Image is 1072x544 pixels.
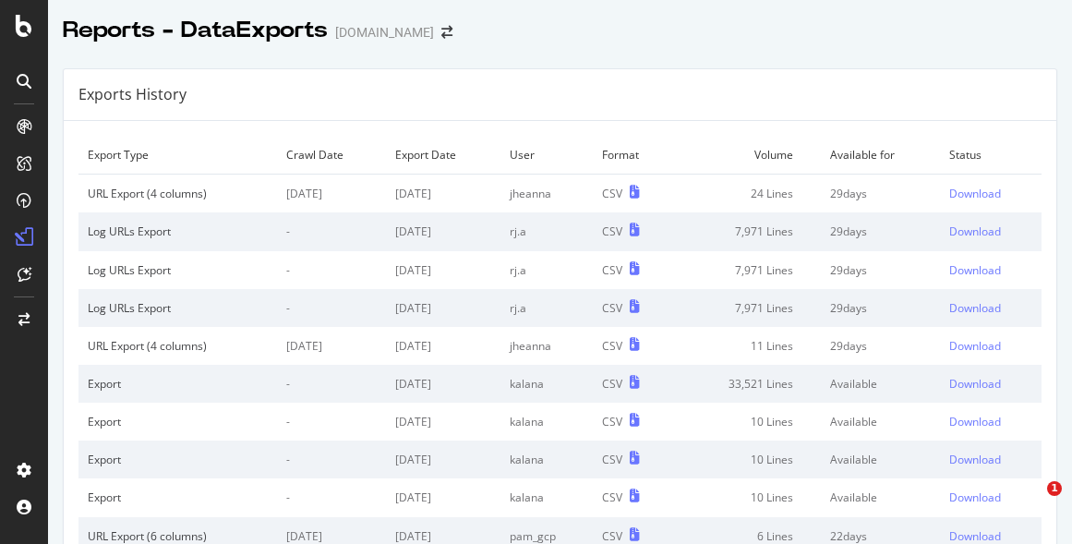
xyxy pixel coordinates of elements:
a: Download [949,490,1032,505]
div: Download [949,376,1001,392]
div: Available [830,414,932,429]
a: Download [949,376,1032,392]
div: Download [949,490,1001,505]
td: Format [593,136,674,175]
td: kalana [500,403,594,441]
td: [DATE] [386,175,500,213]
div: Log URLs Export [88,224,268,239]
div: Available [830,490,932,505]
td: 10 Lines [674,478,820,516]
div: CSV [602,262,622,278]
div: arrow-right-arrow-left [441,26,452,39]
td: 11 Lines [674,327,820,365]
div: URL Export (4 columns) [88,338,268,354]
div: Export [88,452,268,467]
td: - [277,251,386,289]
td: [DATE] [277,327,386,365]
div: URL Export (4 columns) [88,186,268,201]
td: Export Type [78,136,277,175]
div: CSV [602,376,622,392]
td: - [277,365,386,403]
td: 7,971 Lines [674,289,820,327]
iframe: Intercom live chat [1009,481,1054,526]
td: rj.a [500,289,594,327]
div: CSV [602,490,622,505]
a: Download [949,452,1032,467]
td: [DATE] [386,403,500,441]
td: 29 days [821,175,941,213]
td: 7,971 Lines [674,212,820,250]
div: Available [830,376,932,392]
td: [DATE] [386,251,500,289]
td: 29 days [821,212,941,250]
td: Status [940,136,1042,175]
a: Download [949,300,1032,316]
td: User [500,136,594,175]
div: CSV [602,528,622,544]
div: URL Export (6 columns) [88,528,268,544]
td: [DATE] [386,365,500,403]
td: jheanna [500,327,594,365]
a: Download [949,414,1032,429]
td: kalana [500,365,594,403]
td: - [277,289,386,327]
div: Exports History [78,84,187,105]
td: [DATE] [277,175,386,213]
td: - [277,478,386,516]
div: [DOMAIN_NAME] [335,23,434,42]
td: [DATE] [386,212,500,250]
td: 24 Lines [674,175,820,213]
div: CSV [602,414,622,429]
td: Export Date [386,136,500,175]
td: - [277,212,386,250]
div: CSV [602,300,622,316]
td: 10 Lines [674,403,820,441]
div: Download [949,452,1001,467]
div: Reports - DataExports [63,15,328,46]
a: Download [949,186,1032,201]
td: jheanna [500,175,594,213]
div: Download [949,528,1001,544]
div: Log URLs Export [88,300,268,316]
div: Export [88,414,268,429]
td: [DATE] [386,478,500,516]
a: Download [949,262,1032,278]
td: - [277,403,386,441]
div: Log URLs Export [88,262,268,278]
td: rj.a [500,212,594,250]
div: Download [949,414,1001,429]
div: Download [949,338,1001,354]
td: 7,971 Lines [674,251,820,289]
div: CSV [602,224,622,239]
div: Available [830,452,932,467]
td: [DATE] [386,441,500,478]
div: Download [949,186,1001,201]
td: 10 Lines [674,441,820,478]
div: Download [949,224,1001,239]
td: 29 days [821,327,941,365]
td: kalana [500,478,594,516]
div: CSV [602,338,622,354]
td: 29 days [821,251,941,289]
a: Download [949,528,1032,544]
td: 33,521 Lines [674,365,820,403]
div: Download [949,300,1001,316]
div: CSV [602,452,622,467]
div: CSV [602,186,622,201]
a: Download [949,338,1032,354]
td: 29 days [821,289,941,327]
td: Crawl Date [277,136,386,175]
div: Download [949,262,1001,278]
td: kalana [500,441,594,478]
span: 1 [1047,481,1062,496]
div: Export [88,376,268,392]
td: [DATE] [386,327,500,365]
td: rj.a [500,251,594,289]
td: - [277,441,386,478]
a: Download [949,224,1032,239]
td: Volume [674,136,820,175]
td: [DATE] [386,289,500,327]
td: Available for [821,136,941,175]
div: Export [88,490,268,505]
